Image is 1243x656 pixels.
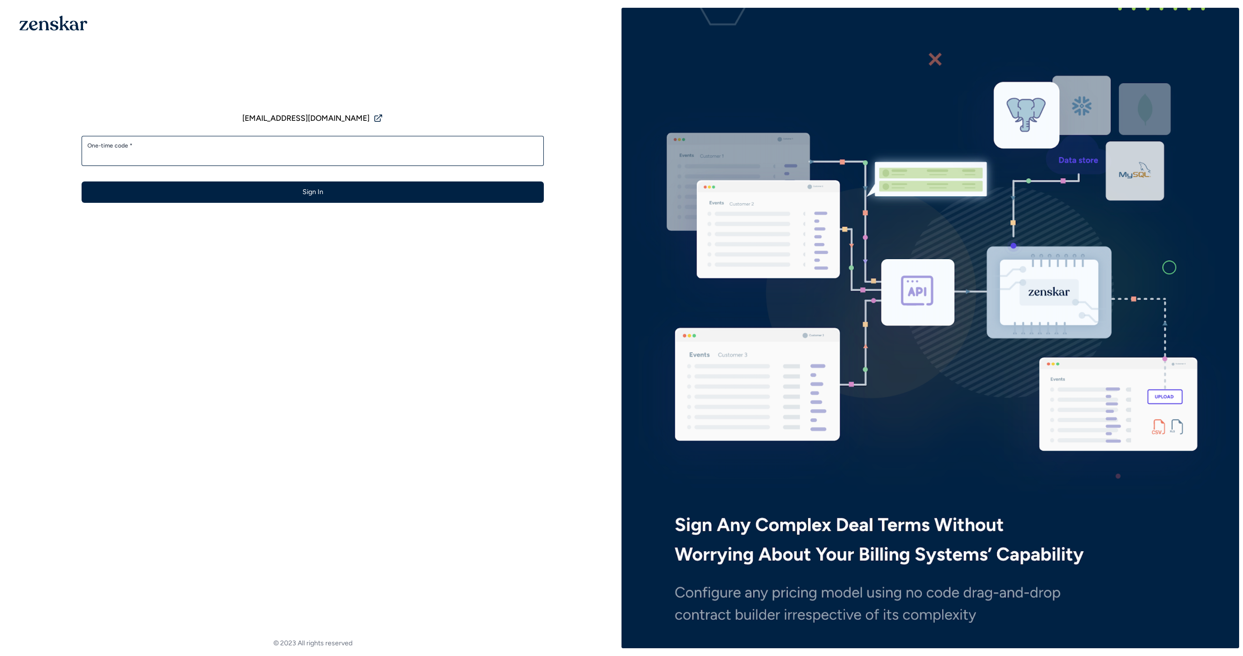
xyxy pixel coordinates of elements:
img: 1OGAJ2xQqyY4LXKgY66KYq0eOWRCkrZdAb3gUhuVAqdWPZE9SRJmCz+oDMSn4zDLXe31Ii730ItAGKgCKgCCgCikA4Av8PJUP... [19,16,87,31]
button: Sign In [82,181,544,203]
label: One-time code * [87,142,538,149]
span: [EMAIL_ADDRESS][DOMAIN_NAME] [242,113,370,124]
footer: © 2023 All rights reserved [4,639,621,648]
